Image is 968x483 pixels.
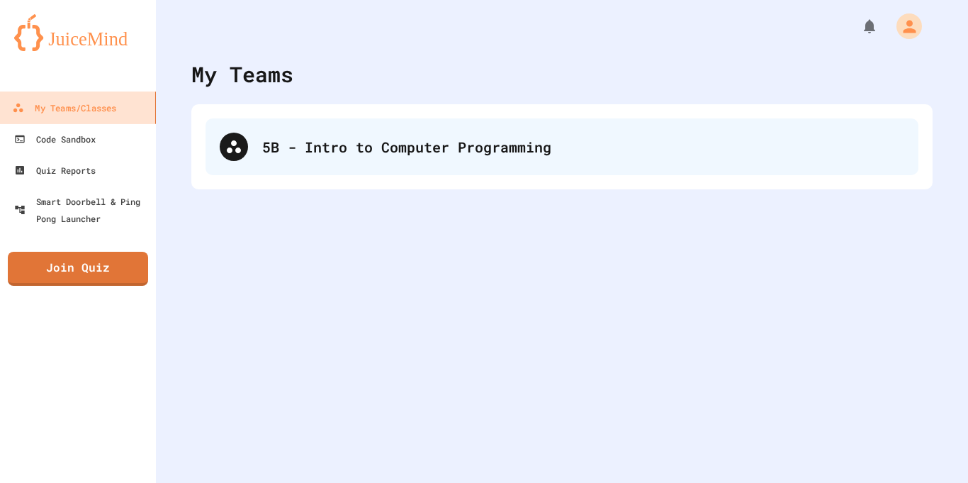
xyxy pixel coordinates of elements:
[14,162,96,179] div: Quiz Reports
[14,14,142,51] img: logo-orange.svg
[14,131,96,148] div: Code Sandbox
[206,118,918,175] div: 5B - Intro to Computer Programming
[835,14,882,38] div: My Notifications
[262,136,904,157] div: 5B - Intro to Computer Programming
[12,99,116,117] div: My Teams/Classes
[14,193,150,227] div: Smart Doorbell & Ping Pong Launcher
[8,252,148,286] a: Join Quiz
[882,10,925,43] div: My Account
[191,58,293,90] div: My Teams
